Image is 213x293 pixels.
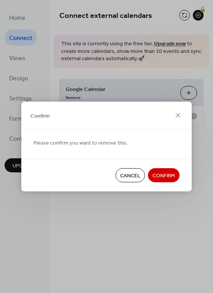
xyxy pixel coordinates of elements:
[30,112,50,120] span: Confirm
[33,139,128,147] span: Please confirm you want to remove this.
[120,172,140,180] span: Cancel
[116,168,145,182] button: Cancel
[153,172,175,180] span: Confirm
[148,168,180,182] button: Confirm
